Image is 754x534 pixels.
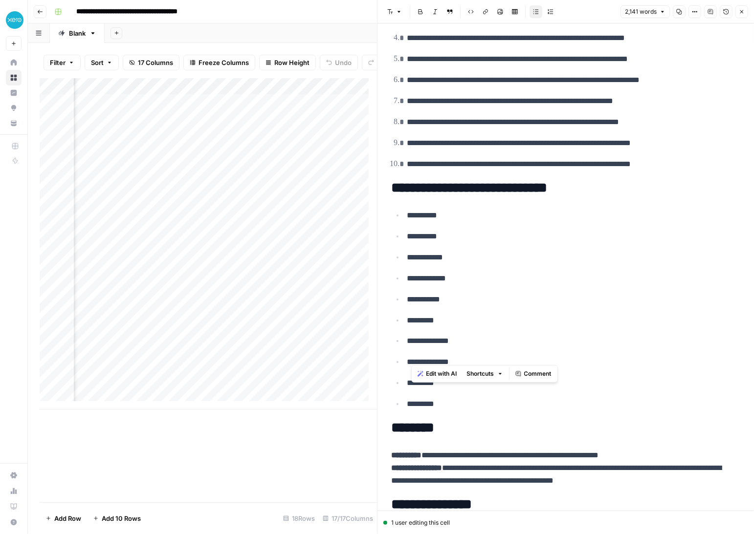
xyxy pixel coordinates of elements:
[524,369,552,378] span: Comment
[621,5,670,18] button: 2,141 words
[50,58,66,67] span: Filter
[463,367,507,380] button: Shortcuts
[274,58,310,67] span: Row Height
[6,514,22,530] button: Help + Support
[183,55,255,70] button: Freeze Columns
[6,483,22,499] a: Usage
[625,7,657,16] span: 2,141 words
[102,513,141,523] span: Add 10 Rows
[44,55,81,70] button: Filter
[414,367,461,380] button: Edit with AI
[6,115,22,131] a: Your Data
[6,11,23,29] img: XeroOps Logo
[6,85,22,101] a: Insights
[54,513,81,523] span: Add Row
[279,511,319,526] div: 18 Rows
[6,468,22,483] a: Settings
[467,369,494,378] span: Shortcuts
[6,499,22,514] a: Learning Hub
[6,8,22,32] button: Workspace: XeroOps
[6,70,22,85] a: Browse
[319,511,377,526] div: 17/17 Columns
[511,367,555,380] button: Comment
[138,58,173,67] span: 17 Columns
[335,58,352,67] span: Undo
[40,511,87,526] button: Add Row
[426,369,457,378] span: Edit with AI
[91,58,104,67] span: Sort
[123,55,179,70] button: 17 Columns
[199,58,249,67] span: Freeze Columns
[85,55,119,70] button: Sort
[259,55,316,70] button: Row Height
[320,55,358,70] button: Undo
[6,100,22,116] a: Opportunities
[69,28,86,38] div: Blank
[87,511,147,526] button: Add 10 Rows
[383,518,748,527] div: 1 user editing this cell
[50,23,105,43] a: Blank
[6,55,22,70] a: Home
